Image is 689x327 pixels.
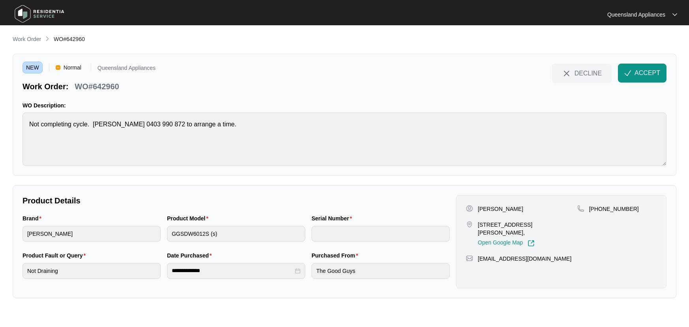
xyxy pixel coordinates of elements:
img: map-pin [466,221,473,228]
label: Serial Number [312,214,355,222]
span: NEW [23,62,43,73]
img: Link-External [528,240,535,247]
p: [STREET_ADDRESS][PERSON_NAME], [478,221,577,237]
img: residentia service logo [12,2,67,26]
img: user-pin [466,205,473,212]
label: Purchased From [312,252,361,259]
p: [PHONE_NUMBER] [589,205,639,213]
img: dropdown arrow [672,13,677,17]
label: Brand [23,214,45,222]
span: WO#642960 [54,36,85,42]
p: Queensland Appliances [98,65,156,73]
img: chevron-right [44,36,51,42]
img: check-Icon [624,70,631,77]
a: Work Order [11,35,43,44]
p: Work Order [13,35,41,43]
textarea: Not completing cycle. [PERSON_NAME] 0403 990 872 to arrange a time. [23,113,666,166]
img: Vercel Logo [56,65,60,70]
label: Date Purchased [167,252,215,259]
input: Date Purchased [172,267,293,275]
span: DECLINE [574,69,602,77]
a: Open Google Map [478,240,535,247]
img: map-pin [466,255,473,262]
input: Product Model [167,226,305,242]
label: Product Fault or Query [23,252,89,259]
input: Purchased From [312,263,450,279]
p: Queensland Appliances [607,11,665,19]
input: Product Fault or Query [23,263,161,279]
p: Work Order: [23,81,68,92]
input: Serial Number [312,226,450,242]
button: check-IconACCEPT [618,64,666,83]
button: close-IconDECLINE [552,64,612,83]
p: WO Description: [23,101,666,109]
span: ACCEPT [635,68,660,78]
p: Product Details [23,195,450,206]
span: Normal [60,62,84,73]
input: Brand [23,226,161,242]
img: map-pin [577,205,584,212]
p: [PERSON_NAME] [478,205,523,213]
img: close-Icon [562,69,571,78]
p: [EMAIL_ADDRESS][DOMAIN_NAME] [478,255,571,263]
label: Product Model [167,214,212,222]
p: WO#642960 [75,81,119,92]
